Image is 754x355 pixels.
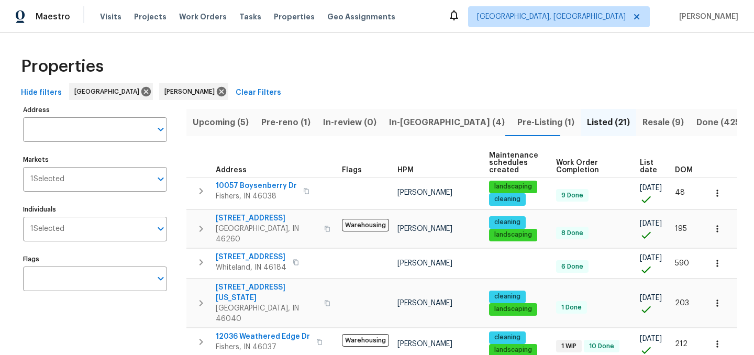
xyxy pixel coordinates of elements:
[216,303,318,324] span: [GEOGRAPHIC_DATA], IN 46040
[69,83,153,100] div: [GEOGRAPHIC_DATA]
[23,157,167,163] label: Markets
[134,12,167,22] span: Projects
[397,167,414,174] span: HPM
[216,342,310,352] span: Fishers, IN 46037
[216,181,297,191] span: 10057 Boysenberry Dr
[640,159,657,174] span: List date
[675,189,685,196] span: 48
[231,83,285,103] button: Clear Filters
[490,195,525,204] span: cleaning
[675,340,688,348] span: 212
[557,191,587,200] span: 9 Done
[556,159,622,174] span: Work Order Completion
[342,167,362,174] span: Flags
[342,219,389,231] span: Warehousing
[236,86,281,99] span: Clear Filters
[490,218,525,227] span: cleaning
[327,12,395,22] span: Geo Assignments
[389,115,505,130] span: In-[GEOGRAPHIC_DATA] (4)
[323,115,376,130] span: In-review (0)
[153,172,168,186] button: Open
[179,12,227,22] span: Work Orders
[342,334,389,347] span: Warehousing
[23,206,167,213] label: Individuals
[23,107,167,113] label: Address
[640,254,662,262] span: [DATE]
[159,83,228,100] div: [PERSON_NAME]
[587,115,630,130] span: Listed (21)
[585,342,618,351] span: 10 Done
[274,12,315,22] span: Properties
[675,167,693,174] span: DOM
[477,12,626,22] span: [GEOGRAPHIC_DATA], [GEOGRAPHIC_DATA]
[490,333,525,342] span: cleaning
[216,331,310,342] span: 12036 Weathered Edge Dr
[490,182,536,191] span: landscaping
[74,86,143,97] span: [GEOGRAPHIC_DATA]
[397,340,452,348] span: [PERSON_NAME]
[153,122,168,137] button: Open
[21,86,62,99] span: Hide filters
[216,213,318,224] span: [STREET_ADDRESS]
[675,260,689,267] span: 590
[696,115,744,130] span: Done (425)
[216,191,297,202] span: Fishers, IN 46038
[642,115,684,130] span: Resale (9)
[397,225,452,232] span: [PERSON_NAME]
[640,184,662,192] span: [DATE]
[557,262,587,271] span: 6 Done
[675,225,687,232] span: 195
[216,252,286,262] span: [STREET_ADDRESS]
[17,83,66,103] button: Hide filters
[153,221,168,236] button: Open
[557,303,586,312] span: 1 Done
[675,12,738,22] span: [PERSON_NAME]
[23,256,167,262] label: Flags
[640,220,662,227] span: [DATE]
[397,189,452,196] span: [PERSON_NAME]
[517,115,574,130] span: Pre-Listing (1)
[30,225,64,234] span: 1 Selected
[30,175,64,184] span: 1 Selected
[36,12,70,22] span: Maestro
[216,262,286,273] span: Whiteland, IN 46184
[640,294,662,302] span: [DATE]
[490,305,536,314] span: landscaping
[397,299,452,307] span: [PERSON_NAME]
[675,299,689,307] span: 203
[193,115,249,130] span: Upcoming (5)
[216,167,247,174] span: Address
[640,335,662,342] span: [DATE]
[239,13,261,20] span: Tasks
[557,342,581,351] span: 1 WIP
[21,61,104,72] span: Properties
[490,292,525,301] span: cleaning
[557,229,587,238] span: 8 Done
[397,260,452,267] span: [PERSON_NAME]
[100,12,121,22] span: Visits
[490,230,536,239] span: landscaping
[153,271,168,286] button: Open
[216,282,318,303] span: [STREET_ADDRESS][US_STATE]
[261,115,311,130] span: Pre-reno (1)
[489,152,538,174] span: Maintenance schedules created
[216,224,318,245] span: [GEOGRAPHIC_DATA], IN 46260
[164,86,219,97] span: [PERSON_NAME]
[490,346,536,354] span: landscaping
